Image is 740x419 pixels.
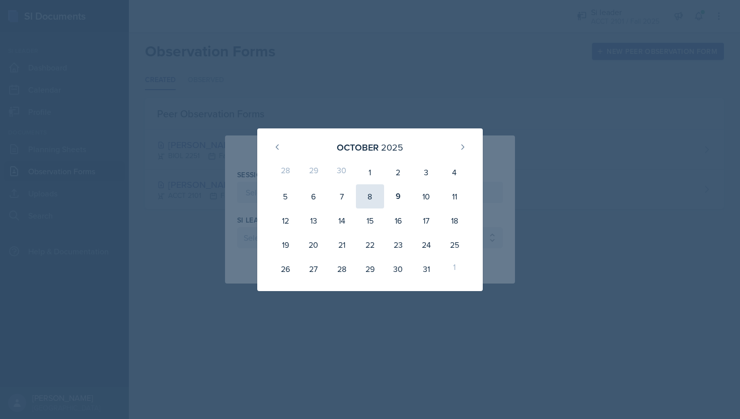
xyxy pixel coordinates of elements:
[384,184,412,208] div: 9
[412,257,440,281] div: 31
[356,257,384,281] div: 29
[412,160,440,184] div: 3
[337,141,379,154] div: October
[356,233,384,257] div: 22
[300,184,328,208] div: 6
[440,257,469,281] div: 1
[384,257,412,281] div: 30
[271,184,300,208] div: 5
[440,160,469,184] div: 4
[271,160,300,184] div: 28
[300,208,328,233] div: 13
[300,233,328,257] div: 20
[300,160,328,184] div: 29
[356,208,384,233] div: 15
[384,233,412,257] div: 23
[440,208,469,233] div: 18
[384,160,412,184] div: 2
[412,208,440,233] div: 17
[384,208,412,233] div: 16
[271,257,300,281] div: 26
[328,233,356,257] div: 21
[356,160,384,184] div: 1
[328,160,356,184] div: 30
[412,184,440,208] div: 10
[440,184,469,208] div: 11
[271,208,300,233] div: 12
[328,257,356,281] div: 28
[328,208,356,233] div: 14
[356,184,384,208] div: 8
[440,233,469,257] div: 25
[412,233,440,257] div: 24
[271,233,300,257] div: 19
[300,257,328,281] div: 27
[381,141,403,154] div: 2025
[328,184,356,208] div: 7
